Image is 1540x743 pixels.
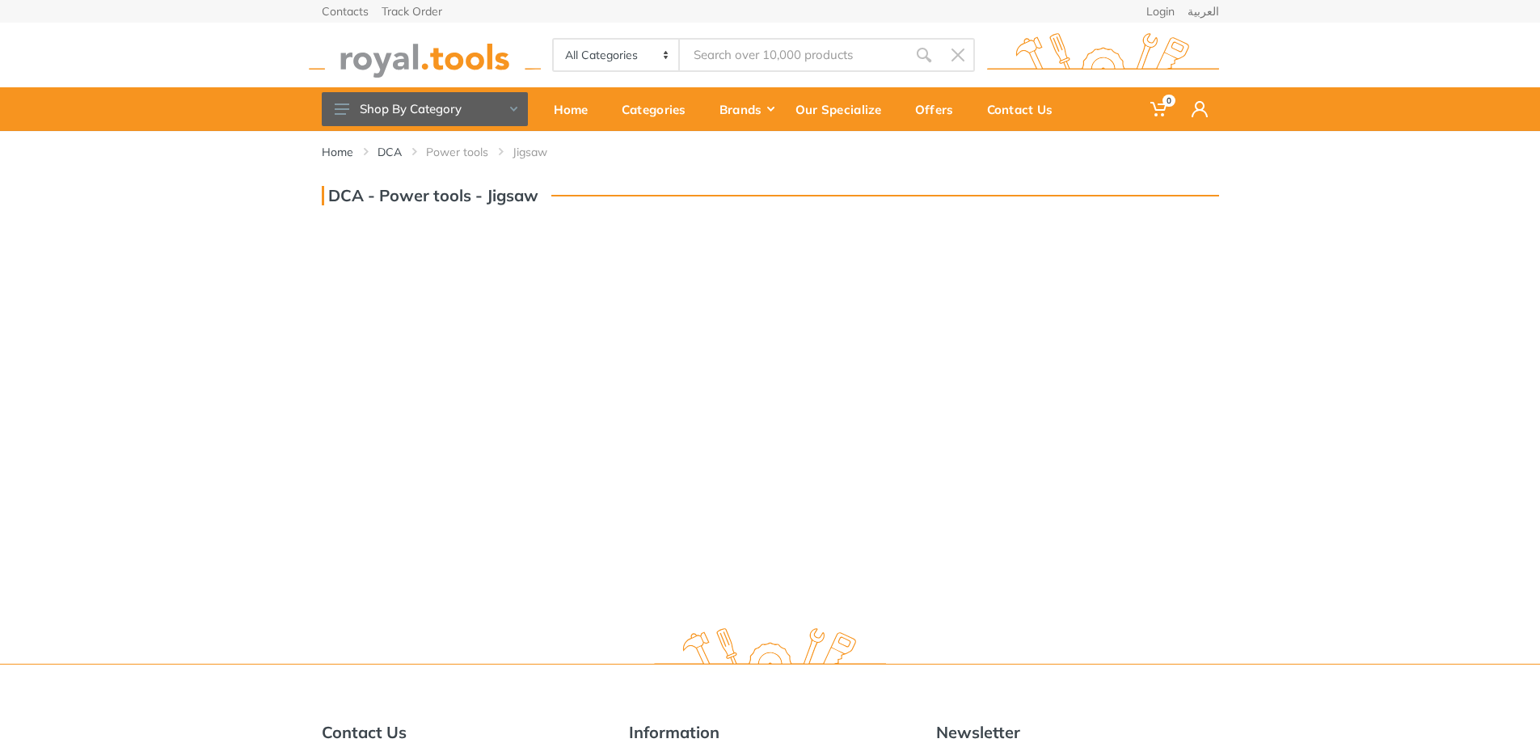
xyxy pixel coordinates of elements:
[542,92,610,126] div: Home
[378,144,402,160] a: DCA
[542,87,610,131] a: Home
[708,92,784,126] div: Brands
[382,6,442,17] a: Track Order
[904,87,976,131] a: Offers
[554,40,681,70] select: Category
[322,186,538,205] h3: DCA - Power tools - Jigsaw
[654,628,886,673] img: royal.tools Logo
[322,144,353,160] a: Home
[322,92,528,126] button: Shop By Category
[1162,95,1175,107] span: 0
[426,144,488,160] a: Power tools
[1188,6,1219,17] a: العربية
[987,33,1219,78] img: royal.tools Logo
[513,144,572,160] li: Jigsaw
[784,92,904,126] div: Our Specialize
[680,38,906,72] input: Site search
[976,87,1075,131] a: Contact Us
[629,723,912,742] h5: Information
[309,33,541,78] img: royal.tools Logo
[936,723,1219,742] h5: Newsletter
[322,723,605,742] h5: Contact Us
[1139,87,1180,131] a: 0
[1146,6,1175,17] a: Login
[610,92,708,126] div: Categories
[610,87,708,131] a: Categories
[322,6,369,17] a: Contacts
[904,92,976,126] div: Offers
[784,87,904,131] a: Our Specialize
[976,92,1075,126] div: Contact Us
[322,144,1219,160] nav: breadcrumb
